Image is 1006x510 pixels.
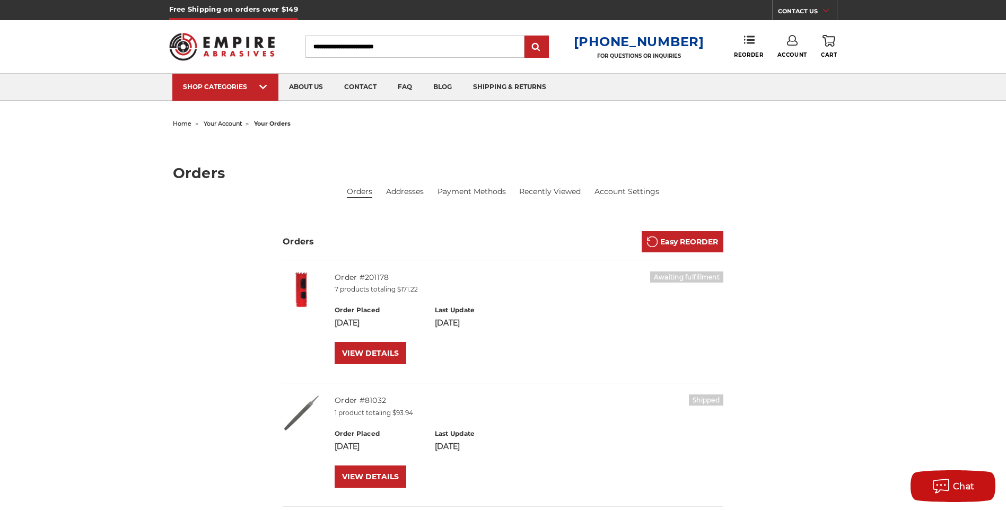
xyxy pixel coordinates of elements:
[173,120,191,127] a: home
[335,272,389,282] a: Order #201178
[435,318,460,328] span: [DATE]
[438,186,506,197] a: Payment Methods
[386,186,424,197] a: Addresses
[283,271,320,309] img: 3/4" Morse Advanced Bi Metal Hole Saw
[278,74,334,101] a: about us
[347,186,372,198] li: Orders
[953,481,975,491] span: Chat
[335,442,360,451] span: [DATE]
[777,51,807,58] span: Account
[526,37,547,58] input: Submit
[821,51,837,58] span: Cart
[183,83,268,91] div: SHOP CATEGORIES
[335,465,406,488] a: VIEW DETAILS
[519,186,581,197] a: Recently Viewed
[462,74,557,101] a: shipping & returns
[642,231,723,252] a: Easy REORDER
[821,35,837,58] a: Cart
[254,120,291,127] span: your orders
[335,408,723,418] p: 1 product totaling $93.94
[778,5,837,20] a: CONTACT US
[734,35,763,58] a: Reorder
[335,305,423,315] h6: Order Placed
[435,305,523,315] h6: Last Update
[574,34,704,49] a: [PHONE_NUMBER]
[435,429,523,438] h6: Last Update
[387,74,423,101] a: faq
[689,394,723,406] h6: Shipped
[435,442,460,451] span: [DATE]
[334,74,387,101] a: contact
[335,318,360,328] span: [DATE]
[173,166,834,180] h1: Orders
[335,395,386,405] a: Order #81032
[283,235,314,248] h3: Orders
[911,470,995,502] button: Chat
[169,26,275,67] img: Empire Abrasives
[335,429,423,438] h6: Order Placed
[594,186,659,197] a: Account Settings
[204,120,242,127] a: your account
[423,74,462,101] a: blog
[283,394,320,431] img: 12" Flat Bastard File
[574,52,704,59] p: FOR QUESTIONS OR INQUIRIES
[734,51,763,58] span: Reorder
[335,342,406,364] a: VIEW DETAILS
[335,285,723,294] p: 7 products totaling $171.22
[650,271,723,283] h6: Awaiting fulfillment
